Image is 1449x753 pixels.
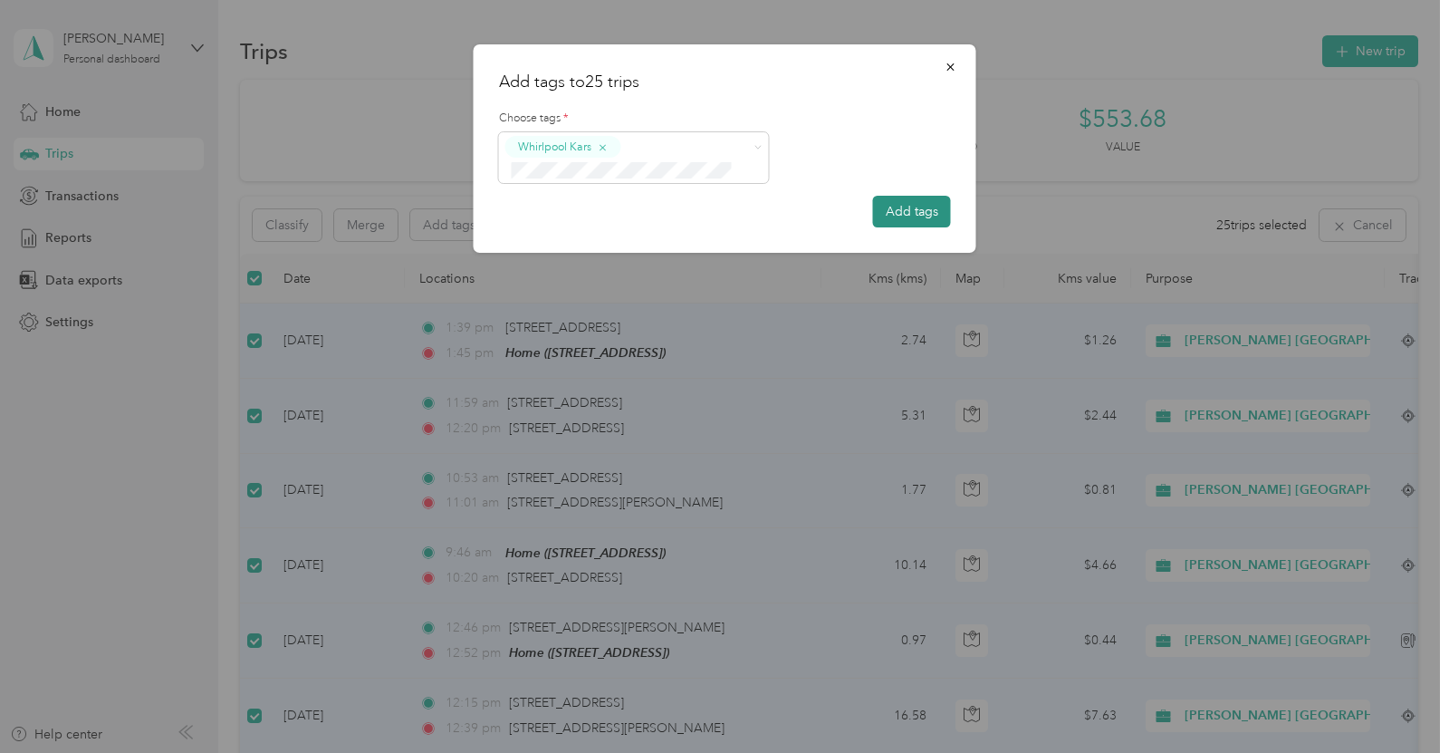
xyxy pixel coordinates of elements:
iframe: Everlance-gr Chat Button Frame [1348,652,1449,753]
label: Choose tags [499,111,951,127]
span: Whirlpool Kars [518,139,591,155]
button: Add tags [873,196,951,227]
button: Whirlpool Kars [505,136,621,159]
h2: Add tags to 25 trips [499,70,951,94]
